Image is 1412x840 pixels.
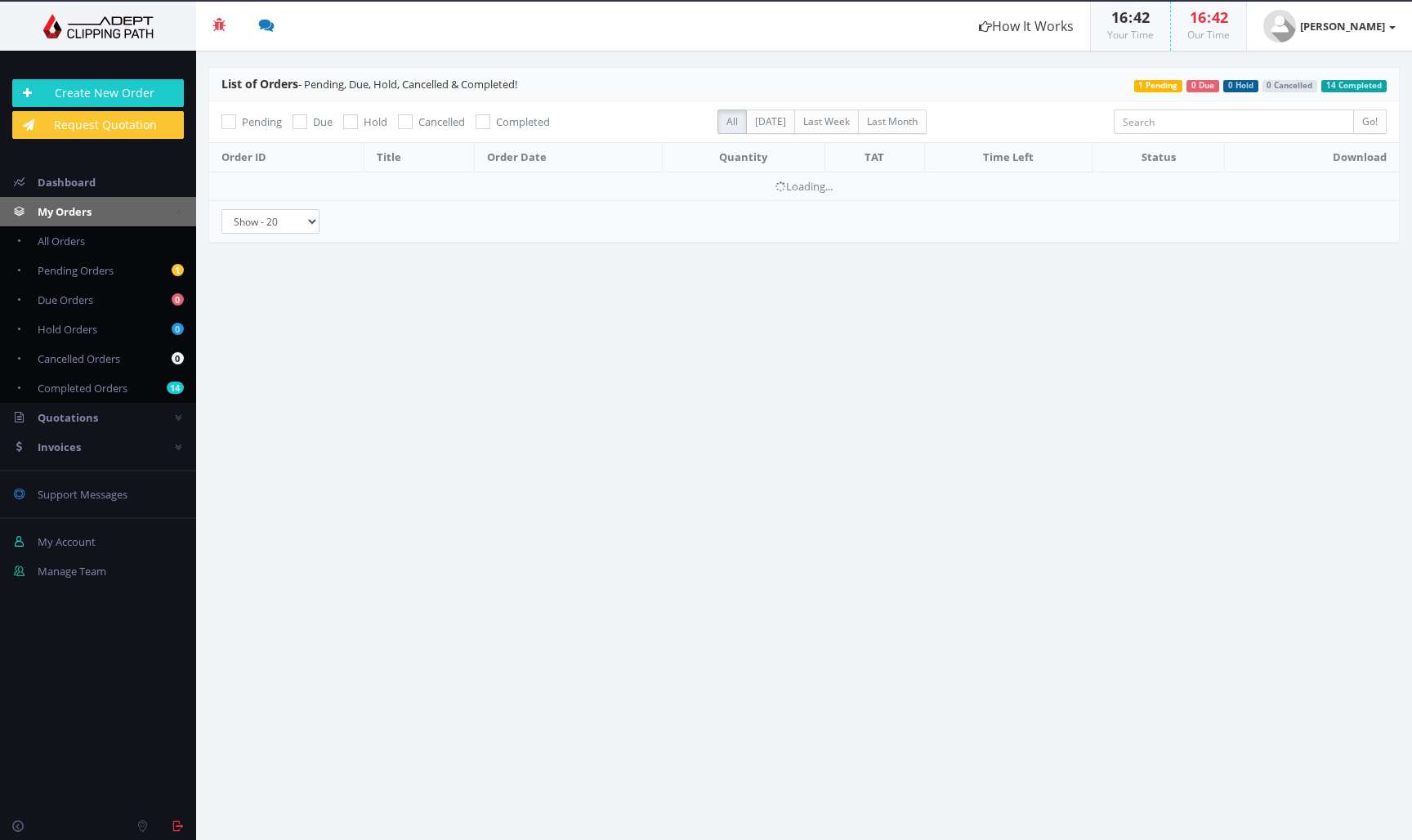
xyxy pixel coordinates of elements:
label: Last Week [794,109,859,134]
span: Due Orders [38,293,93,307]
input: Search [1114,109,1354,134]
b: 0 [172,293,184,306]
span: 0 Due [1186,80,1219,92]
span: Quotations [38,410,98,425]
span: 0 Cancelled [1262,80,1318,92]
span: Pending [242,114,282,129]
span: Invoices [38,440,81,454]
span: Hold [364,114,387,129]
a: How It Works [963,2,1090,51]
span: 42 [1212,7,1228,27]
a: Request Quotation [12,111,184,139]
span: Hold Orders [38,322,97,337]
th: Time Left [924,143,1093,172]
span: Cancelled [418,114,465,129]
b: 1 [172,264,184,276]
th: Download [1224,143,1399,172]
a: Create New Order [12,79,184,107]
span: Manage Team [38,564,106,579]
strong: [PERSON_NAME] [1300,19,1385,34]
th: Title [364,143,474,172]
label: [DATE] [746,109,795,134]
input: Go! [1353,109,1387,134]
span: Completed [496,114,550,129]
small: Our Time [1187,28,1230,42]
b: 0 [172,352,184,364]
span: 14 Completed [1321,80,1387,92]
td: Loading... [209,172,1399,200]
span: - Pending, Due, Hold, Cancelled & Completed! [221,77,517,92]
span: 0 Hold [1223,80,1258,92]
label: Last Month [858,109,927,134]
img: Adept Graphics [12,14,184,38]
span: Support Messages [38,487,127,502]
span: 42 [1133,7,1150,27]
span: Completed Orders [38,381,127,395]
span: : [1206,7,1212,27]
span: : [1128,7,1133,27]
span: Pending Orders [38,263,114,278]
b: 14 [167,382,184,394]
th: Status [1093,143,1225,172]
span: List of Orders [221,76,298,92]
label: All [717,109,747,134]
span: My Account [38,534,96,549]
span: Cancelled Orders [38,351,120,366]
span: 16 [1111,7,1128,27]
small: Your Time [1107,28,1154,42]
img: user_default.jpg [1263,10,1296,42]
span: Quantity [719,150,767,164]
span: 1 Pending [1134,80,1183,92]
span: Dashboard [38,175,96,190]
span: 16 [1190,7,1206,27]
th: Order ID [209,143,364,172]
span: Due [313,114,333,129]
b: 0 [172,323,184,335]
span: All Orders [38,234,85,248]
span: My Orders [38,204,92,219]
th: Order Date [474,143,662,172]
a: [PERSON_NAME] [1247,2,1412,51]
th: TAT [824,143,924,172]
